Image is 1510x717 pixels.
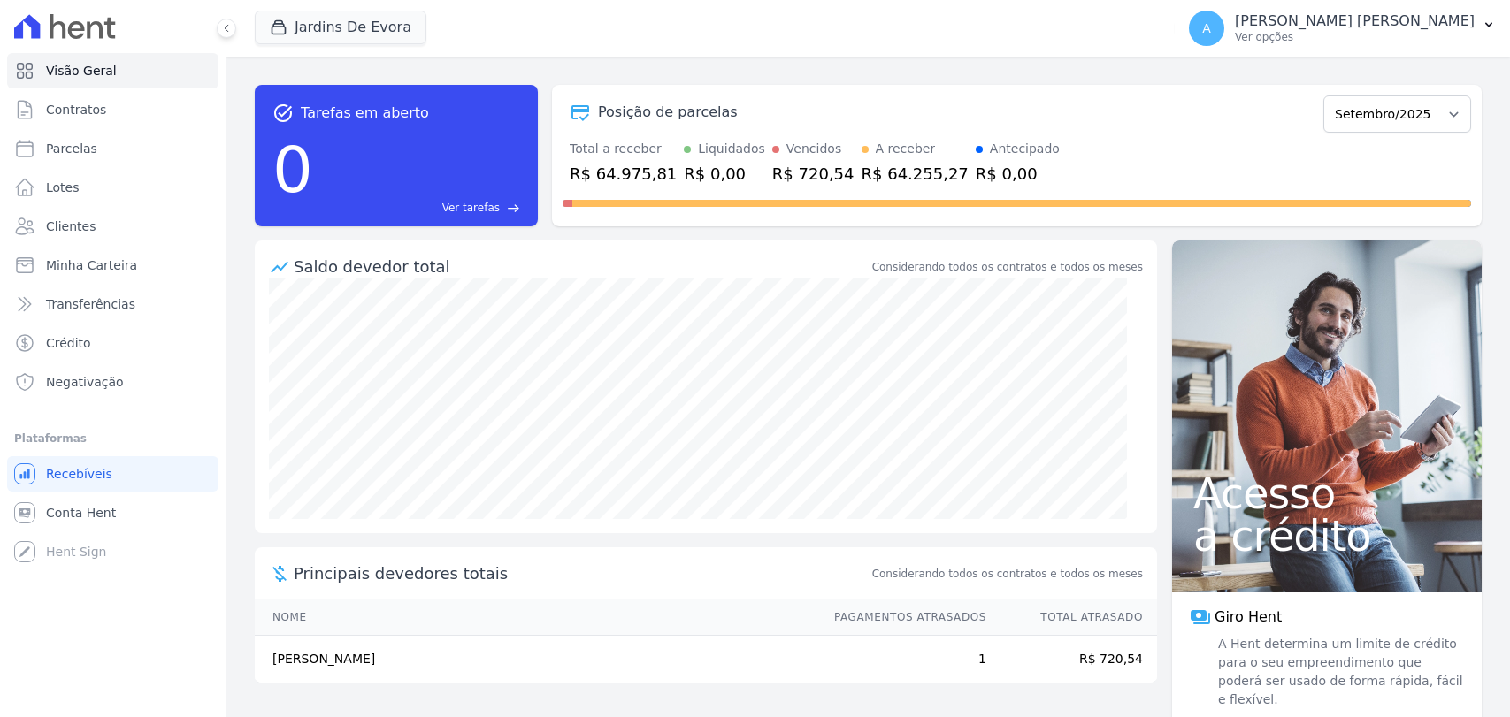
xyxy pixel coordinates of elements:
[1215,606,1282,628] span: Giro Hent
[294,561,869,585] span: Principais devedores totais
[46,62,117,80] span: Visão Geral
[46,217,96,235] span: Clientes
[7,209,218,244] a: Clientes
[255,11,426,44] button: Jardins De Evora
[698,140,765,158] div: Liquidados
[272,124,313,216] div: 0
[684,162,765,186] div: R$ 0,00
[7,325,218,361] a: Crédito
[507,202,520,215] span: east
[817,599,987,636] th: Pagamentos Atrasados
[7,248,218,283] a: Minha Carteira
[7,286,218,322] a: Transferências
[46,295,135,313] span: Transferências
[987,636,1157,683] td: R$ 720,54
[294,255,869,278] div: Saldo devedor total
[7,495,218,530] a: Conta Hent
[7,92,218,127] a: Contratos
[990,140,1060,158] div: Antecipado
[570,140,677,158] div: Total a receber
[255,599,817,636] th: Nome
[1193,515,1460,557] span: a crédito
[46,256,137,274] span: Minha Carteira
[46,373,124,391] span: Negativação
[7,364,218,400] a: Negativação
[1175,4,1510,53] button: A [PERSON_NAME] [PERSON_NAME] Ver opções
[570,162,677,186] div: R$ 64.975,81
[786,140,841,158] div: Vencidos
[272,103,294,124] span: task_alt
[7,131,218,166] a: Parcelas
[14,428,211,449] div: Plataformas
[987,599,1157,636] th: Total Atrasado
[1202,22,1211,34] span: A
[862,162,969,186] div: R$ 64.255,27
[7,53,218,88] a: Visão Geral
[872,259,1143,275] div: Considerando todos os contratos e todos os meses
[301,103,429,124] span: Tarefas em aberto
[7,170,218,205] a: Lotes
[1235,30,1475,44] p: Ver opções
[46,179,80,196] span: Lotes
[1215,635,1464,709] span: A Hent determina um limite de crédito para o seu empreendimento que poderá ser usado de forma ráp...
[46,465,112,483] span: Recebíveis
[442,200,500,216] span: Ver tarefas
[817,636,987,683] td: 1
[872,566,1143,582] span: Considerando todos os contratos e todos os meses
[7,456,218,492] a: Recebíveis
[46,334,91,352] span: Crédito
[1193,472,1460,515] span: Acesso
[320,200,520,216] a: Ver tarefas east
[46,101,106,118] span: Contratos
[772,162,855,186] div: R$ 720,54
[46,504,116,522] span: Conta Hent
[976,162,1060,186] div: R$ 0,00
[255,636,817,683] td: [PERSON_NAME]
[876,140,936,158] div: A receber
[1235,12,1475,30] p: [PERSON_NAME] [PERSON_NAME]
[46,140,97,157] span: Parcelas
[598,102,738,123] div: Posição de parcelas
